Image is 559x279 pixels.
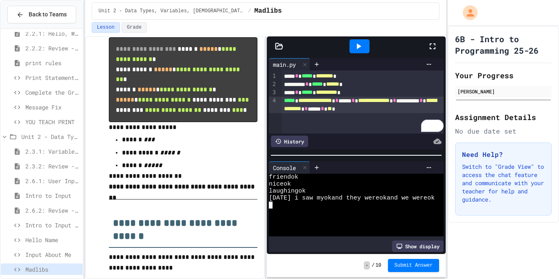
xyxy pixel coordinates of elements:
[269,163,300,172] div: Console
[375,262,381,269] span: 10
[364,261,370,270] span: -
[462,163,545,204] p: Switch to "Grade View" to access the chat feature and communicate with your teacher for help and ...
[254,6,282,16] span: Madlibs
[269,188,306,195] span: laughingok
[25,73,79,82] span: Print Statement Repair
[455,70,552,81] h2: Your Progress
[25,29,79,38] span: 2.2.1: Hello, World!
[25,265,79,274] span: Madlibs
[388,259,440,272] button: Submit Answer
[25,59,79,67] span: print rules
[25,162,79,170] span: 2.3.2: Review - Variables and Data Types
[7,6,76,23] button: Back to Teams
[282,70,444,134] div: To enrich screen reader interactions, please activate Accessibility in Grammarly extension settings
[25,118,79,126] span: YOU TEACH PRINT
[269,88,277,97] div: 3
[269,80,277,88] div: 2
[458,88,549,95] div: [PERSON_NAME]
[25,191,79,200] span: Intro to Input
[25,250,79,259] span: Input About Me
[25,88,79,97] span: Complete the Greeting
[25,221,79,229] span: Intro to Input Exercise
[25,44,79,52] span: 2.2.2: Review - Hello, World!
[269,181,291,188] span: niceok
[25,103,79,111] span: Message Fix
[372,262,374,269] span: /
[392,240,444,252] div: Show display
[455,33,552,56] h1: 6B - Intro to Programming 25-26
[269,58,310,70] div: main.py
[25,206,79,215] span: 2.6.2: Review - User Input
[269,161,310,174] div: Console
[269,72,277,80] div: 1
[269,60,300,69] div: main.py
[269,97,277,113] div: 4
[455,111,552,123] h2: Assignment Details
[25,236,79,244] span: Hello Name
[271,136,308,147] div: History
[25,147,79,156] span: 2.3.1: Variables and Data Types
[122,22,147,33] button: Grade
[29,10,67,19] span: Back to Teams
[21,132,79,141] span: Unit 2 - Data Types, Variables, [DEMOGRAPHIC_DATA]
[394,262,433,269] span: Submit Answer
[269,174,298,181] span: friendok
[455,126,552,136] div: No due date set
[25,177,79,185] span: 2.6.1: User Input
[248,8,251,14] span: /
[92,22,120,33] button: Lesson
[462,150,545,159] h3: Need Help?
[269,195,435,202] span: [DATE] i saw myokand they wereokand we wereok
[454,3,480,22] div: My Account
[99,8,245,14] span: Unit 2 - Data Types, Variables, [DEMOGRAPHIC_DATA]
